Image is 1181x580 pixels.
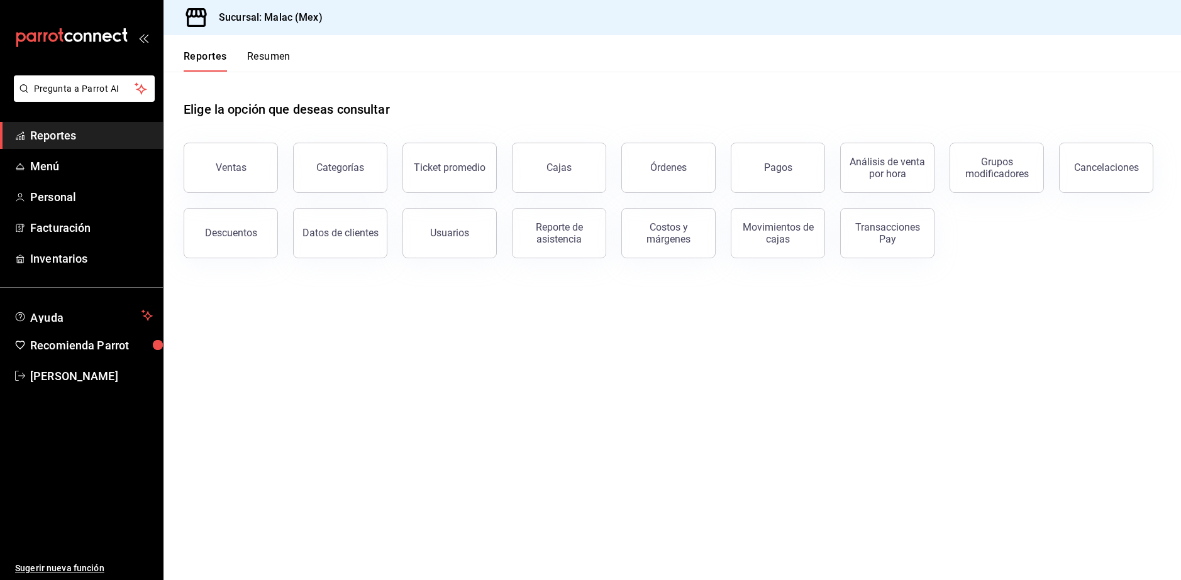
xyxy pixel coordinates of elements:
[247,50,291,72] button: Resumen
[30,127,153,144] span: Reportes
[316,161,364,173] div: Categorías
[184,143,278,193] button: Ventas
[950,143,1044,193] button: Grupos modificadores
[184,50,291,72] div: navigation tabs
[293,143,387,193] button: Categorías
[848,156,926,180] div: Análisis de venta por hora
[30,308,136,323] span: Ayuda
[184,50,227,72] button: Reportes
[138,33,148,43] button: open_drawer_menu
[1074,161,1139,173] div: Cancelaciones
[216,161,247,173] div: Ventas
[848,221,926,245] div: Transacciones Pay
[30,158,153,175] span: Menú
[731,208,825,258] button: Movimientos de cajas
[414,161,485,173] div: Ticket promedio
[30,368,153,385] span: [PERSON_NAME]
[629,221,707,245] div: Costos y márgenes
[1059,143,1153,193] button: Cancelaciones
[512,143,606,193] a: Cajas
[30,250,153,267] span: Inventarios
[430,227,469,239] div: Usuarios
[15,562,153,575] span: Sugerir nueva función
[402,143,497,193] button: Ticket promedio
[520,221,598,245] div: Reporte de asistencia
[184,100,390,119] h1: Elige la opción que deseas consultar
[293,208,387,258] button: Datos de clientes
[184,208,278,258] button: Descuentos
[764,161,792,173] div: Pagos
[34,82,135,96] span: Pregunta a Parrot AI
[840,208,934,258] button: Transacciones Pay
[621,143,716,193] button: Órdenes
[840,143,934,193] button: Análisis de venta por hora
[650,161,687,173] div: Órdenes
[30,219,153,236] span: Facturación
[30,189,153,205] span: Personal
[302,227,379,239] div: Datos de clientes
[731,143,825,193] button: Pagos
[512,208,606,258] button: Reporte de asistencia
[14,75,155,102] button: Pregunta a Parrot AI
[958,156,1036,180] div: Grupos modificadores
[209,10,323,25] h3: Sucursal: Malac (Mex)
[739,221,817,245] div: Movimientos de cajas
[205,227,257,239] div: Descuentos
[621,208,716,258] button: Costos y márgenes
[402,208,497,258] button: Usuarios
[546,160,572,175] div: Cajas
[30,337,153,354] span: Recomienda Parrot
[9,91,155,104] a: Pregunta a Parrot AI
